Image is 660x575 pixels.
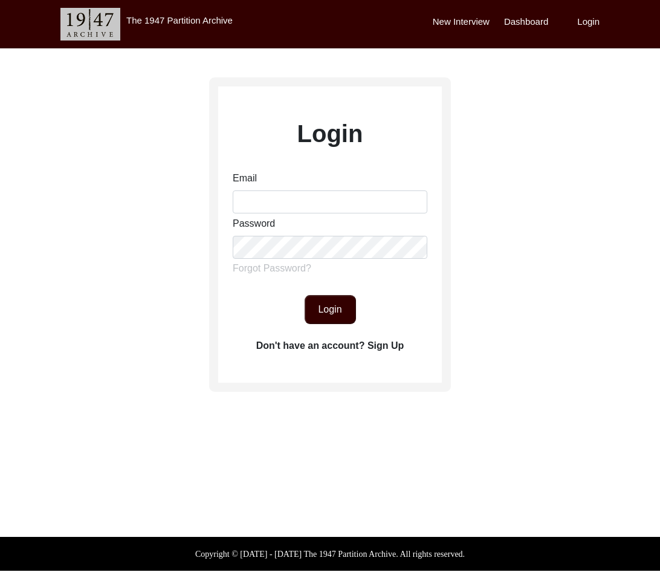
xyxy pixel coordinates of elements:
img: header-logo.png [60,8,120,41]
label: Login [577,15,600,29]
label: Forgot Password? [233,261,311,276]
label: Dashboard [504,15,548,29]
button: Login [305,295,356,324]
label: New Interview [433,15,490,29]
label: The 1947 Partition Archive [126,15,233,25]
label: Password [233,216,275,231]
label: Don't have an account? Sign Up [256,339,404,353]
label: Copyright © [DATE] - [DATE] The 1947 Partition Archive. All rights reserved. [195,548,465,560]
label: Email [233,171,257,186]
label: Login [297,115,363,152]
